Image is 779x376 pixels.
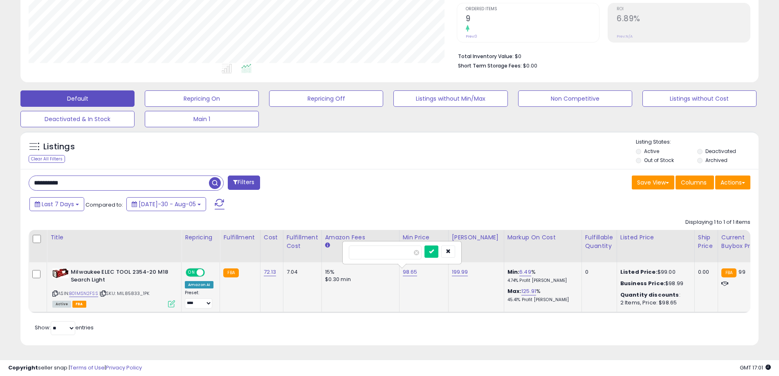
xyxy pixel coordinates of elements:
[585,268,611,276] div: 0
[29,197,84,211] button: Last 7 Days
[20,111,135,127] button: Deactivated & In Stock
[739,268,745,276] span: 99
[715,176,750,189] button: Actions
[458,53,514,60] b: Total Inventory Value:
[705,148,736,155] label: Deactivated
[52,301,71,308] span: All listings currently available for purchase on Amazon
[504,230,581,262] th: The percentage added to the cost of goods (COGS) that forms the calculator for Min & Max prices.
[185,233,216,242] div: Repricing
[518,90,632,107] button: Non Competitive
[620,280,688,287] div: $98.99
[698,233,714,250] div: Ship Price
[85,201,123,209] span: Compared to:
[636,138,759,146] p: Listing States:
[325,276,393,283] div: $0.30 min
[106,364,142,371] a: Privacy Policy
[642,90,757,107] button: Listings without Cost
[186,269,197,276] span: ON
[139,200,196,208] span: [DATE]-30 - Aug-05
[617,14,750,25] h2: 6.89%
[620,233,691,242] div: Listed Price
[620,279,665,287] b: Business Price:
[620,268,658,276] b: Listed Price:
[204,269,217,276] span: OFF
[617,7,750,11] span: ROI
[632,176,674,189] button: Save View
[8,364,38,371] strong: Copyright
[620,268,688,276] div: $99.00
[42,200,74,208] span: Last 7 Days
[228,176,260,190] button: Filters
[8,364,142,372] div: seller snap | |
[620,291,679,299] b: Quantity discounts
[29,155,65,163] div: Clear All Filters
[403,268,418,276] a: 98.65
[325,242,330,249] small: Amazon Fees.
[50,233,178,242] div: Title
[681,178,707,187] span: Columns
[52,268,69,278] img: 41yS2DzoKqL._SL40_.jpg
[223,268,238,277] small: FBA
[325,268,393,276] div: 15%
[458,62,522,69] b: Short Term Storage Fees:
[70,364,105,371] a: Terms of Use
[452,233,501,242] div: [PERSON_NAME]
[721,233,763,250] div: Current Buybox Price
[72,301,86,308] span: FBA
[644,148,659,155] label: Active
[466,7,599,11] span: Ordered Items
[126,197,206,211] button: [DATE]-30 - Aug-05
[521,287,536,295] a: 125.91
[507,268,520,276] b: Min:
[269,90,383,107] button: Repricing Off
[452,268,468,276] a: 199.99
[325,233,396,242] div: Amazon Fees
[620,291,688,299] div: :
[145,111,259,127] button: Main 1
[740,364,771,371] span: 2025-08-13 17:01 GMT
[644,157,674,164] label: Out of Stock
[620,299,688,306] div: 2 Items, Price: $98.65
[585,233,613,250] div: Fulfillable Quantity
[466,34,477,39] small: Prev: 0
[698,268,712,276] div: 0.00
[287,233,318,250] div: Fulfillment Cost
[223,233,256,242] div: Fulfillment
[403,233,445,242] div: Min Price
[185,281,213,288] div: Amazon AI
[676,176,714,189] button: Columns
[264,268,276,276] a: 72.13
[43,141,75,153] h5: Listings
[507,287,522,295] b: Max:
[617,34,633,39] small: Prev: N/A
[71,268,170,286] b: Milwaukee ELEC TOOL 2354-20 M18 Search Light
[52,268,175,306] div: ASIN:
[685,218,750,226] div: Displaying 1 to 1 of 1 items
[507,288,575,303] div: %
[393,90,507,107] button: Listings without Min/Max
[523,62,537,70] span: $0.00
[507,278,575,284] p: 4.74% Profit [PERSON_NAME]
[99,290,149,297] span: | SKU: MIL85833_1PK
[264,233,280,242] div: Cost
[519,268,531,276] a: 6.49
[35,324,94,331] span: Show: entries
[287,268,315,276] div: 7.04
[458,51,744,61] li: $0
[69,290,98,297] a: B01MSN2FSS
[145,90,259,107] button: Repricing On
[507,233,578,242] div: Markup on Cost
[20,90,135,107] button: Default
[507,268,575,284] div: %
[185,290,213,308] div: Preset:
[466,14,599,25] h2: 9
[705,157,727,164] label: Archived
[721,268,736,277] small: FBA
[507,297,575,303] p: 45.41% Profit [PERSON_NAME]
